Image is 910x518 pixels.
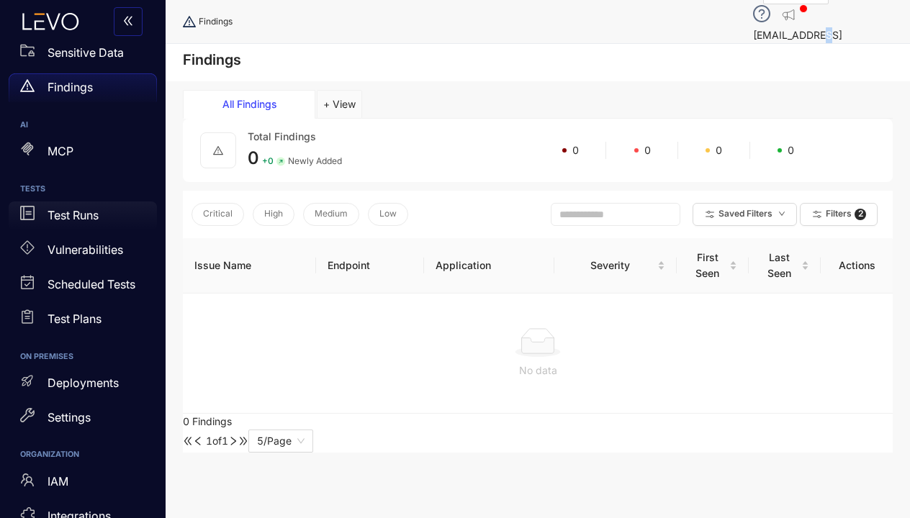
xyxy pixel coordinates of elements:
span: of [203,435,228,447]
span: 1 [206,435,212,447]
button: Medium [303,203,359,226]
a: Scheduled Tests [9,271,157,305]
th: First Seen [677,238,749,294]
span: right [228,436,238,446]
p: Test Plans [48,310,102,328]
span: Low [379,207,397,221]
span: Total Findings [248,130,316,142]
th: Severity [554,238,677,294]
span: 1 [222,435,228,447]
span: First Seen [688,250,726,281]
th: Endpoint [316,238,424,294]
p: Findings [48,78,93,96]
a: Test Runs [9,201,157,236]
a: Settings [9,403,157,437]
h4: Findings [183,51,241,68]
h6: ORGANIZATION [20,449,145,461]
span: 0 [788,142,794,158]
a: IAM [9,467,157,501]
div: All Findings [195,96,303,112]
span: High [264,207,283,221]
p: Vulnerabilities [48,241,123,259]
span: 0 [716,142,722,158]
a: Sensitive Data [9,39,157,73]
span: warning [213,145,223,155]
p: MCP [48,142,73,160]
p: IAM [48,473,68,491]
p: Scheduled Tests [48,276,135,294]
a: Findings [9,73,157,108]
span: double-left [183,436,193,446]
span: Saved Filters [718,207,772,221]
p: [EMAIL_ADDRESS][DOMAIN_NAME] [753,27,893,59]
p: Deployments [48,374,119,392]
span: Last Seen [760,250,798,281]
h6: AI [20,119,145,132]
th: Issue Name [183,238,316,294]
span: Findings [199,15,233,29]
span: 0 [572,142,579,158]
span: warning [183,15,199,28]
button: double-left [114,7,143,36]
span: 0 [644,142,651,158]
h6: TESTS [20,183,145,196]
span: 5/Page [257,430,305,452]
th: Actions [821,238,893,294]
a: MCP [9,137,157,172]
h6: ON PREMISES [20,351,145,363]
button: High [253,203,294,226]
th: Application [424,238,554,294]
span: double-right [238,436,248,446]
span: double-left [122,15,134,28]
span: 2 [855,209,866,220]
span: Newly Added [288,155,342,168]
span: + 0 [262,155,274,168]
p: Settings [48,409,91,427]
button: Add tab [317,90,362,119]
span: down [778,210,785,218]
a: Test Plans [9,305,157,340]
button: Low [368,203,408,226]
button: Filters 2 [800,203,878,226]
th: Last Seen [749,238,821,294]
span: Medium [315,207,348,221]
a: Deployments [9,368,157,403]
button: Critical [192,203,244,226]
span: 0 Findings [183,415,232,427]
span: left [193,436,203,446]
span: Filters [826,207,852,221]
span: Severity [566,258,654,273]
button: Saved Filtersdown [693,203,797,226]
div: No data [194,363,881,378]
p: Test Runs [48,206,99,224]
span: Critical [203,207,233,221]
a: Vulnerabilities [9,236,157,271]
p: Sensitive Data [48,44,124,62]
span: team [20,473,35,487]
span: 0 [248,147,259,168]
span: warning [20,78,35,93]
